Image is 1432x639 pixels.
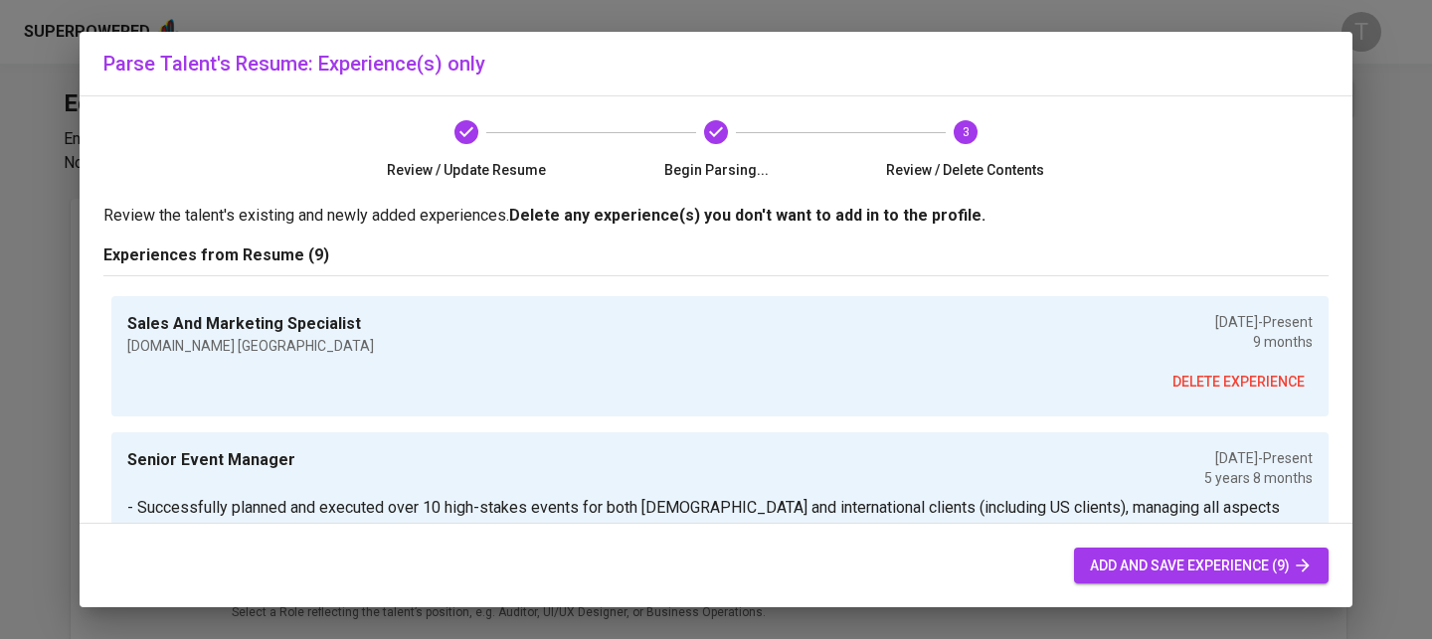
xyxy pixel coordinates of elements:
p: - Successfully planned and executed over 10 high-stakes events for both [DEMOGRAPHIC_DATA] and in... [127,496,1313,615]
p: Senior Event Manager [127,448,295,472]
p: 5 years 8 months [1204,468,1313,488]
b: Delete any experience(s) you don't want to add in to the profile. [509,206,985,225]
span: Review / Delete Contents [848,160,1082,180]
h6: Parse Talent's Resume: Experience(s) only [103,48,1329,80]
p: [DATE] - Present [1204,448,1313,468]
text: 3 [962,125,969,139]
p: Review the talent's existing and newly added experiences. [103,204,1329,228]
p: Experiences from Resume (9) [103,243,1329,267]
p: [DOMAIN_NAME] [GEOGRAPHIC_DATA] [127,336,374,356]
span: delete experience [1172,370,1305,395]
span: Begin Parsing... [600,160,833,180]
span: Review / Update Resume [350,160,584,180]
p: 9 months [1215,332,1313,352]
p: Sales And Marketing Specialist [127,312,374,336]
button: delete experience [1164,364,1313,400]
button: add and save experience (9) [1074,548,1329,584]
span: add and save experience (9) [1090,554,1313,578]
p: [DATE] - Present [1215,312,1313,332]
